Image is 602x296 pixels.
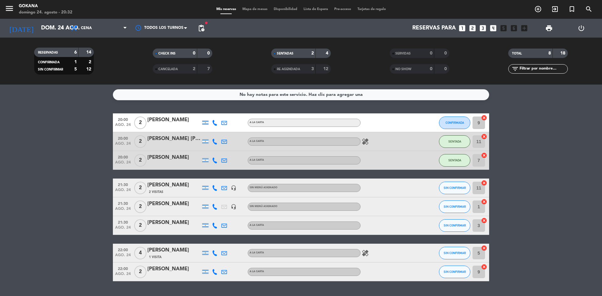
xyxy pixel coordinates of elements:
span: A LA CARTA [250,252,264,254]
span: 20:00 [115,153,131,160]
button: CONFIRMADA [439,117,470,129]
i: looks_one [458,24,466,32]
div: GOKANA [19,3,72,9]
i: filter_list [511,65,519,73]
i: menu [5,4,14,13]
i: cancel [481,199,487,205]
i: cancel [481,152,487,158]
input: Filtrar por nombre... [519,65,568,72]
span: CONFIRMADA [38,61,60,64]
span: RE AGENDADA [277,68,300,71]
span: RESERVADAS [38,51,58,54]
span: CANCELADA [158,68,178,71]
span: 2 [134,200,146,213]
strong: 0 [193,51,195,55]
span: 1 Visita [149,255,161,260]
button: SIN CONFIRMAR [439,200,470,213]
strong: 0 [430,67,432,71]
span: Reservas para [412,25,456,31]
strong: 1 [74,60,77,64]
span: A LA CARTA [250,224,264,226]
span: ago. 24 [115,253,131,260]
div: [PERSON_NAME] [147,181,201,189]
span: SIN CONFIRMAR [444,205,466,208]
div: [PERSON_NAME] [147,116,201,124]
i: cancel [481,245,487,251]
span: Tarjetas de regalo [354,8,389,11]
strong: 18 [560,51,567,55]
span: SIN CONFIRMAR [444,251,466,255]
div: [PERSON_NAME] [147,246,201,254]
span: 4 [134,247,146,259]
strong: 4 [326,51,330,55]
i: search [585,5,593,13]
span: ago. 24 [115,188,131,195]
button: SENTADA [439,154,470,167]
span: SIN CONFIRMAR [444,186,466,190]
span: ago. 24 [115,207,131,214]
button: SENTADA [439,135,470,148]
strong: 2 [193,67,195,71]
span: A LA CARTA [250,121,264,124]
i: headset_mic [231,204,236,210]
span: ago. 24 [115,272,131,279]
button: SIN CONFIRMAR [439,247,470,259]
span: SENTADA [448,158,461,162]
span: TOTAL [512,52,522,55]
span: Pre-acceso [331,8,354,11]
i: cancel [481,133,487,140]
span: Sin menú asignado [250,186,277,189]
i: [DATE] [5,21,38,35]
strong: 3 [311,67,314,71]
strong: 5 [74,67,77,71]
span: SENTADAS [277,52,293,55]
i: turned_in_not [568,5,576,13]
div: LOG OUT [565,19,597,38]
span: ago. 24 [115,142,131,149]
span: fiber_manual_record [204,21,208,25]
span: Disponibilidad [271,8,300,11]
span: 22:00 [115,265,131,272]
span: 2 [134,135,146,148]
span: 21:30 [115,200,131,207]
span: 2 [134,154,146,167]
div: [PERSON_NAME] [PERSON_NAME] [147,135,201,143]
button: menu [5,4,14,15]
span: 21:30 [115,181,131,188]
div: No hay notas para este servicio. Haz clic para agregar una [240,91,363,98]
span: A LA CARTA [250,159,264,161]
i: power_settings_new [578,24,585,32]
strong: 2 [89,60,92,64]
span: ago. 24 [115,226,131,233]
i: looks_4 [489,24,497,32]
span: ago. 24 [115,160,131,168]
i: looks_5 [499,24,508,32]
i: healing [362,249,369,257]
span: Lista de Espera [300,8,331,11]
span: CHECK INS [158,52,176,55]
strong: 6 [74,50,77,55]
strong: 0 [430,51,432,55]
span: SENTADA [448,140,461,143]
div: [PERSON_NAME] [147,200,201,208]
div: [PERSON_NAME] [147,153,201,162]
strong: 0 [444,51,448,55]
span: Sin menú asignado [250,205,277,208]
strong: 14 [86,50,92,55]
strong: 8 [548,51,551,55]
span: 2 [134,182,146,194]
span: ago. 24 [115,123,131,130]
span: pending_actions [198,24,205,32]
span: SIN CONFIRMAR [38,68,63,71]
i: healing [362,138,369,145]
span: SIN CONFIRMAR [444,270,466,273]
i: headset_mic [231,185,236,191]
i: cancel [481,217,487,224]
i: cancel [481,264,487,270]
strong: 0 [207,51,211,55]
span: Mis reservas [213,8,239,11]
i: arrow_drop_down [58,24,66,32]
span: A LA CARTA [250,140,264,143]
i: looks_3 [479,24,487,32]
span: SERVIDAS [395,52,411,55]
